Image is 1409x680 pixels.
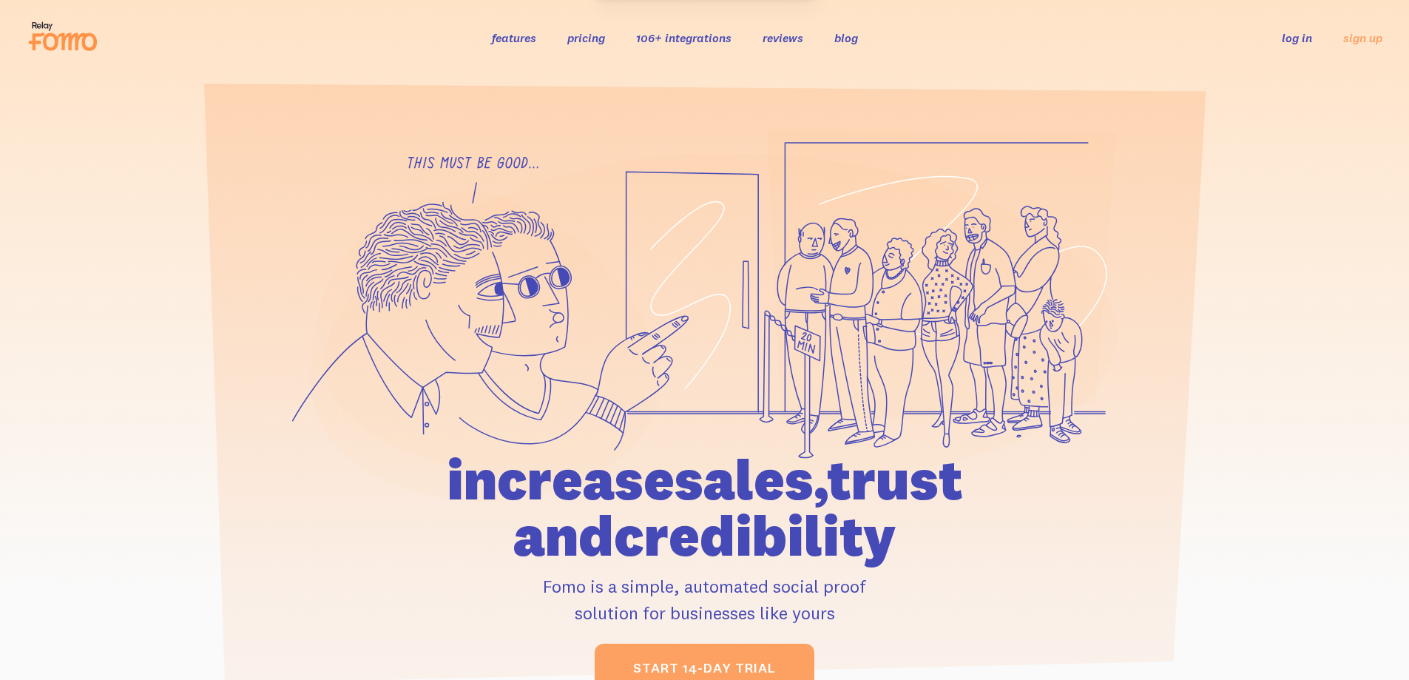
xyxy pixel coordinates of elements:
a: sign up [1343,30,1382,46]
p: Fomo is a simple, automated social proof solution for businesses like yours [362,573,1047,626]
a: reviews [763,30,803,45]
a: features [492,30,536,45]
a: log in [1282,30,1312,45]
a: blog [834,30,858,45]
h1: increase sales, trust and credibility [362,451,1047,564]
a: pricing [567,30,605,45]
a: 106+ integrations [636,30,731,45]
